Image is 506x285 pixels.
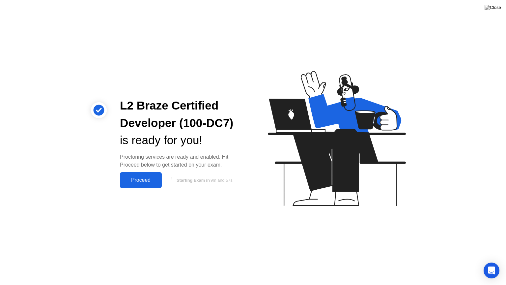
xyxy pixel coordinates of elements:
[120,172,162,188] button: Proceed
[120,153,242,169] div: Proctoring services are ready and enabled. Hit Proceed below to get started on your exam.
[165,174,242,186] button: Starting Exam in9m and 57s
[484,263,499,278] div: Open Intercom Messenger
[485,5,501,10] img: Close
[211,178,233,183] span: 9m and 57s
[120,97,242,132] div: L2 Braze Certified Developer (100-DC7)
[122,177,160,183] div: Proceed
[120,132,242,149] div: is ready for you!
